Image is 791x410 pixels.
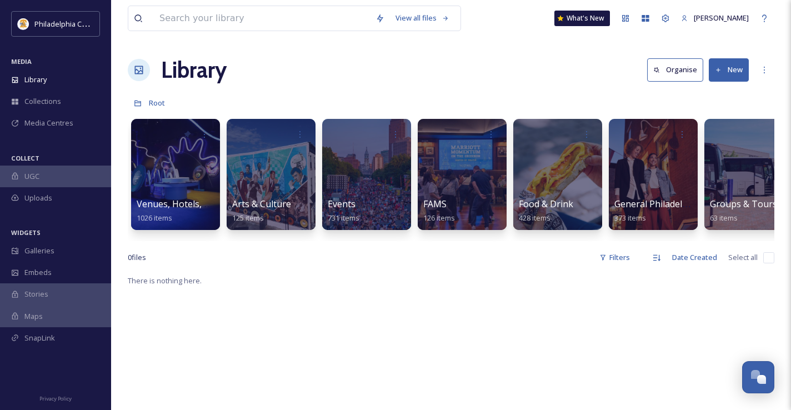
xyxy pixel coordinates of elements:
span: Uploads [24,193,52,203]
span: Maps [24,311,43,322]
a: Privacy Policy [39,391,72,404]
span: 428 items [519,213,550,223]
a: Root [149,96,165,109]
span: 125 items [232,213,264,223]
span: SnapLink [24,333,55,343]
span: Collections [24,96,61,107]
a: Events731 items [328,199,359,223]
span: Media Centres [24,118,73,128]
span: Food & Drink [519,198,573,210]
span: Galleries [24,246,54,256]
span: 731 items [328,213,359,223]
span: 1026 items [137,213,172,223]
span: There is nothing here. [128,276,202,286]
span: Arts & Culture [232,198,291,210]
span: UGC [24,171,39,182]
a: Venues, Hotels, and Attractions1026 items [137,199,268,223]
a: FAMS126 items [423,199,455,223]
div: Date Created [667,247,723,268]
a: What's New [554,11,610,26]
span: WIDGETS [11,228,41,237]
span: 126 items [423,213,455,223]
span: Stories [24,289,48,299]
span: [PERSON_NAME] [694,13,749,23]
span: 63 items [710,213,738,223]
span: Embeds [24,267,52,278]
input: Search your library [154,6,370,31]
span: Venues, Hotels, and Attractions [137,198,268,210]
span: FAMS [423,198,447,210]
span: COLLECT [11,154,39,162]
span: Select all [728,252,758,263]
img: download.jpeg [18,18,29,29]
button: Open Chat [742,361,774,393]
a: Food & Drink428 items [519,199,573,223]
div: Filters [594,247,635,268]
span: Groups & Tours [710,198,777,210]
button: New [709,58,749,81]
span: MEDIA [11,57,32,66]
a: Groups & Tours63 items [710,199,777,223]
span: General Philadelphia [614,198,700,210]
span: 0 file s [128,252,146,263]
a: General Philadelphia373 items [614,199,700,223]
span: 373 items [614,213,646,223]
span: Library [24,74,47,85]
button: Organise [647,58,703,81]
a: Library [161,53,227,87]
span: Philadelphia Convention & Visitors Bureau [34,18,175,29]
a: View all files [390,7,455,29]
a: Arts & Culture125 items [232,199,291,223]
span: Events [328,198,356,210]
a: [PERSON_NAME] [675,7,754,29]
span: Privacy Policy [39,395,72,402]
span: Root [149,98,165,108]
